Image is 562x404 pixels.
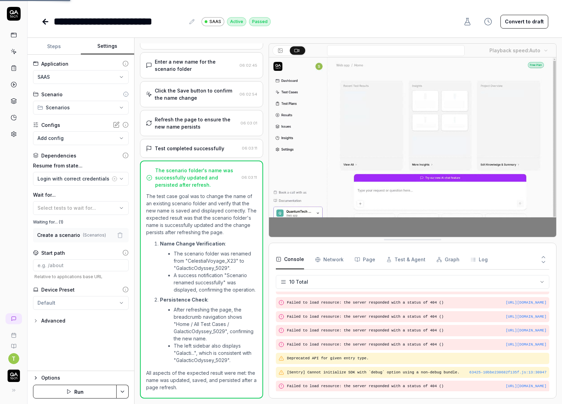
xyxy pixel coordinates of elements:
pre: Failed to load resource: the server responded with a status of 404 () [287,300,547,306]
button: Default [33,296,129,310]
pre: Failed to load resource: the server responded with a status of 404 () [287,328,547,334]
div: Configs [41,121,60,129]
label: Resume from state... [33,162,129,169]
p: All aspects of the expected result were met: the name was updated, saved, and persisted after a p... [146,369,257,391]
button: Graph [436,250,460,269]
a: Documentation [3,338,24,349]
span: SAAS [37,73,50,80]
button: Steps [28,38,81,55]
button: Settings [81,38,134,55]
button: Page [355,250,375,269]
pre: Deprecated API for given entry type. [287,356,547,361]
div: Login with correct credentials [37,175,110,182]
pre: [Sentry] Cannot initialize SDK with `debug` option using a non-debug bundle. [287,370,547,375]
button: Advanced [33,317,65,325]
button: Remove dependency [116,231,125,240]
button: [URL][DOMAIN_NAME] [506,328,547,334]
button: [URL][DOMAIN_NAME] [506,383,547,389]
button: Scenarios [33,101,129,114]
div: Scenario [41,91,63,98]
pre: Failed to load resource: the server responded with a status of 404 () [287,314,547,320]
pre: Failed to load resource: the server responded with a status of 404 () [287,342,547,348]
button: T [8,353,19,364]
label: Wait for... [33,191,129,198]
button: Options [33,374,129,382]
span: Scenarios [46,104,70,111]
div: Enter a new name for the scenario folder [155,58,237,73]
div: Options [41,374,129,382]
p: : [160,240,257,247]
div: Click the Save button to confirm the name change [155,87,237,101]
a: SAAS [202,17,224,26]
button: [URL][DOMAIN_NAME] [506,314,547,320]
time: 06:02:54 [239,92,257,97]
pre: Failed to load resource: the server responded with a status of 404 () [287,383,547,389]
div: Waiting for... ( 1 ) [33,219,129,225]
button: SAAS [33,70,129,84]
div: Advanced [41,317,65,325]
div: The scenario folder's name was successfully updated and persisted after refresh. [155,167,239,188]
button: Network [315,250,344,269]
div: 63425-10bbe230682f135f.js : 13 : 30947 [469,370,547,375]
div: Active [227,17,246,26]
span: Relative to applications base URL [33,274,129,279]
p: The test case goal was to change the name of an existing scenario folder and verify that the new ... [146,193,257,236]
div: Application [41,60,68,67]
span: Create a scenario [37,231,80,239]
li: A success notification "Scenario renamed successfully" was displayed, confirming the operation. [174,272,257,293]
time: 06:03:11 [242,146,257,151]
span: ( Scenarios ) [83,232,106,238]
time: 06:03:01 [240,121,257,125]
li: The left sidebar also displays "Galacti...", which is consistent with "GalacticOdyssey_5029". [174,342,257,364]
button: [URL][DOMAIN_NAME] [506,300,547,306]
img: QA Tech Logo [8,370,20,382]
div: Passed [249,17,271,26]
div: Device Preset [41,286,75,293]
li: After refreshing the page, the breadcrumb navigation shows "Home / All Test Cases / GalacticOdyss... [174,306,257,342]
li: The scenario folder was renamed from "CelestialVoyage_X23" to "GalacticOdyssey_5029". [174,250,257,272]
input: e.g. /about [33,259,129,271]
div: Dependencies [41,152,76,159]
button: Login with correct credentials [33,172,129,186]
time: 06:02:45 [239,63,257,68]
strong: Name Change Verification [160,241,225,247]
button: Test & Agent [386,250,425,269]
div: Test completed successfully [155,145,224,152]
button: View version history [480,15,496,29]
a: New conversation [6,313,22,324]
button: QA Tech Logo [3,364,24,383]
button: Run [33,385,117,398]
button: Console [276,250,304,269]
div: Start path [41,249,65,256]
div: Playback speed: [489,47,540,54]
strong: Persistence Check [160,297,207,303]
a: Book a call with us [3,327,24,338]
div: Default [37,299,55,306]
button: Select tests to wait for... [33,201,129,215]
div: Refresh the page to ensure the new name persists [155,116,238,130]
span: SAAS [209,19,221,25]
button: Log [471,250,488,269]
button: Convert to draft [500,15,548,29]
button: 63425-10bbe230682f135f.js:13:30947 [469,370,547,375]
span: Select tests to wait for... [37,205,96,211]
p: : [160,296,257,303]
button: [URL][DOMAIN_NAME] [506,342,547,348]
time: 06:03:11 [241,175,257,180]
